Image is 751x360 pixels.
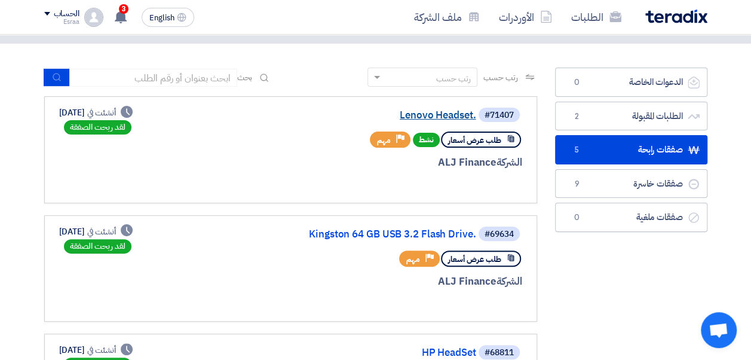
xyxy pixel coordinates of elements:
span: 0 [570,212,584,224]
img: profile_test.png [84,8,103,27]
span: 9 [570,178,584,190]
div: ALJ Finance [235,274,522,289]
div: الحساب [54,9,79,19]
div: [DATE] [59,106,133,119]
a: صفقات خاسرة9 [555,169,707,199]
div: #68811 [485,349,514,357]
div: رتب حسب [436,72,471,85]
a: الطلبات [562,3,631,31]
span: طلب عرض أسعار [448,135,501,146]
span: مهم [377,135,391,146]
a: ملف الشركة [404,3,489,31]
img: Teradix logo [645,10,707,23]
span: أنشئت في [87,225,116,238]
span: الشركة [496,155,522,170]
a: الدعوات الخاصة0 [555,68,707,97]
span: 5 [570,144,584,156]
a: صفقات ملغية0 [555,203,707,232]
span: طلب عرض أسعار [448,254,501,265]
a: صفقات رابحة5 [555,135,707,164]
div: لقد ربحت الصفقة [64,120,131,135]
div: #69634 [485,230,514,239]
span: English [149,14,174,22]
span: 3 [119,4,128,14]
span: أنشئت في [87,106,116,119]
span: بحث [237,71,253,84]
a: Lenovo Headset. [237,110,476,121]
span: الشركة [496,274,522,289]
button: English [142,8,194,27]
span: نشط [413,133,440,147]
a: HP HeadSet [237,347,476,358]
div: ALJ Finance [235,155,522,170]
a: Kingston 64 GB USB 3.2 Flash Drive. [237,229,476,240]
span: 2 [570,111,584,123]
a: الطلبات المقبولة2 [555,102,707,131]
div: [DATE] [59,225,133,238]
div: #71407 [485,111,514,120]
span: مهم [406,254,420,265]
div: لقد ربحت الصفقة [64,239,131,254]
span: أنشئت في [87,344,116,356]
a: الأوردرات [489,3,562,31]
input: ابحث بعنوان أو رقم الطلب [70,69,237,87]
div: Open chat [701,312,737,348]
span: 0 [570,77,584,89]
span: رتب حسب [483,71,517,84]
div: Esraa [44,19,79,25]
div: [DATE] [59,344,133,356]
